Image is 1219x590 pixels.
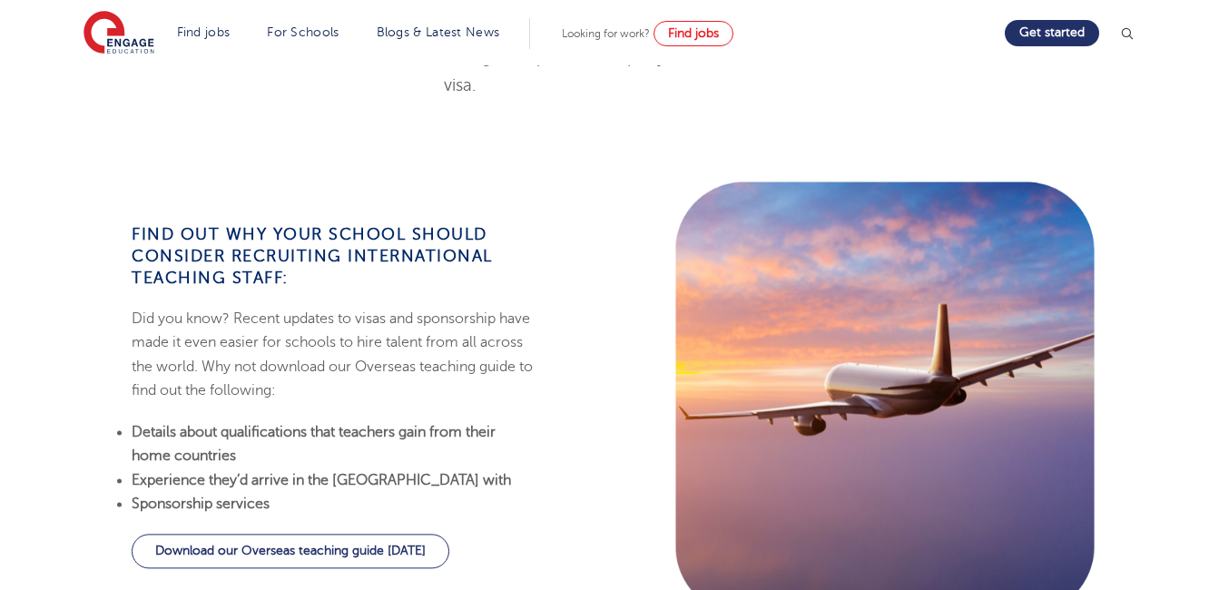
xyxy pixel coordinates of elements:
a: Find jobs [654,21,733,46]
a: Blogs & Latest News [377,25,500,39]
strong: Sponsorship services [132,496,270,512]
a: Download our Overseas teaching guide [DATE] [132,535,449,569]
strong: Experience they’d arrive in the [GEOGRAPHIC_DATA] with [132,472,511,488]
span: Find out why your school should consider recruiting international teaching staff: [132,225,493,287]
a: For Schools [267,25,339,39]
span: Looking for work? [562,27,650,40]
a: Find jobs [177,25,231,39]
a: Get started [1005,20,1099,46]
strong: Details about qualifications that teachers gain from their home countries [132,425,496,465]
img: Engage Education [84,11,154,56]
span: Find jobs [668,26,719,40]
p: Did you know? Recent updates to visas and sponsorship have made it even easier for schools to hir... [132,307,536,402]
